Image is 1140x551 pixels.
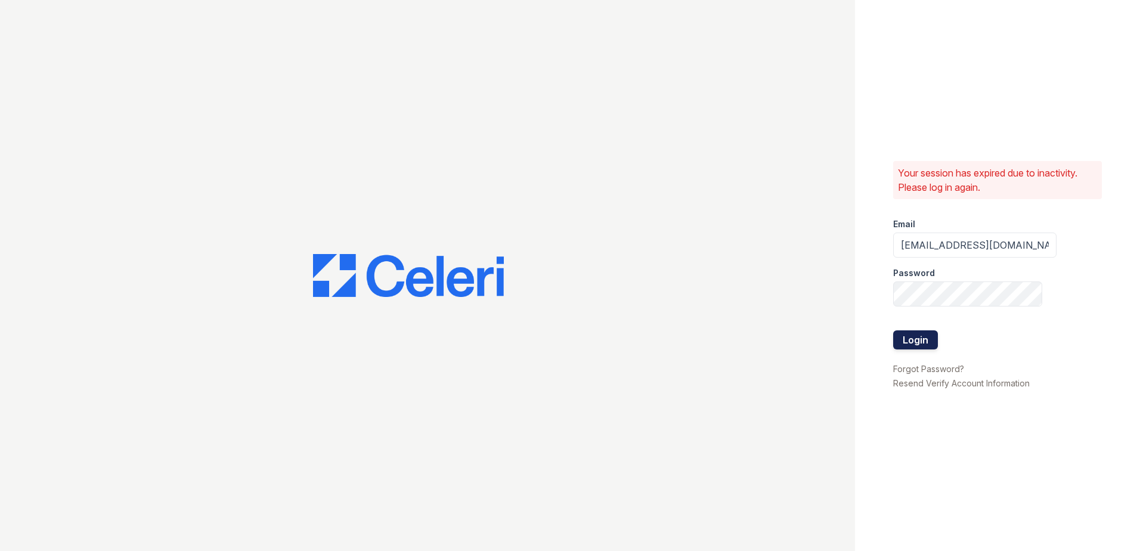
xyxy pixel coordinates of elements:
[313,254,504,297] img: CE_Logo_Blue-a8612792a0a2168367f1c8372b55b34899dd931a85d93a1a3d3e32e68fde9ad4.png
[893,218,915,230] label: Email
[893,330,938,349] button: Login
[893,364,964,374] a: Forgot Password?
[893,378,1030,388] a: Resend Verify Account Information
[898,166,1097,194] p: Your session has expired due to inactivity. Please log in again.
[893,267,935,279] label: Password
